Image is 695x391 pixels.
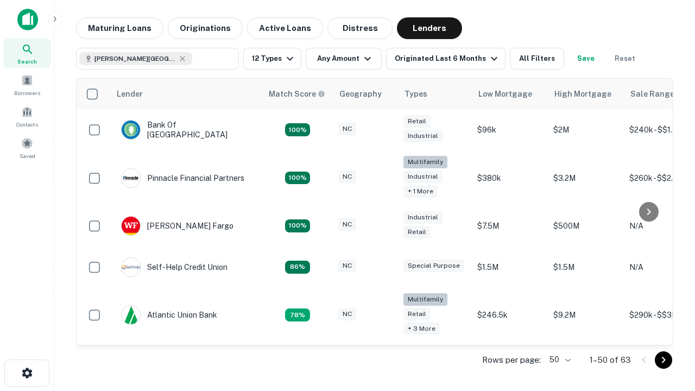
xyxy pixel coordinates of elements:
[403,211,443,224] div: Industrial
[545,352,572,368] div: 50
[568,48,603,70] button: Save your search to get updates of matches that match your search criteria.
[285,123,310,136] div: Matching Properties: 14, hasApolloMatch: undefined
[548,79,624,109] th: High Mortgage
[472,205,548,247] td: $7.5M
[122,169,140,187] img: picture
[403,308,431,320] div: Retail
[548,205,624,247] td: $500M
[403,156,447,168] div: Multifamily
[121,216,233,236] div: [PERSON_NAME] Fargo
[397,17,462,39] button: Lenders
[338,308,356,320] div: NC
[122,258,140,276] img: picture
[395,52,501,65] div: Originated Last 6 Months
[398,79,472,109] th: Types
[285,172,310,185] div: Matching Properties: 23, hasApolloMatch: undefined
[548,150,624,205] td: $3.2M
[478,87,532,100] div: Low Mortgage
[327,17,393,39] button: Distress
[472,288,548,343] td: $246.5k
[338,218,356,231] div: NC
[94,54,176,64] span: [PERSON_NAME][GEOGRAPHIC_DATA], [GEOGRAPHIC_DATA]
[472,247,548,288] td: $1.5M
[608,48,642,70] button: Reset
[20,152,35,160] span: Saved
[269,88,325,100] div: Capitalize uses an advanced AI algorithm to match your search with the best lender. The match sco...
[3,133,51,162] a: Saved
[3,39,51,68] a: Search
[630,87,674,100] div: Sale Range
[403,171,443,183] div: Industrial
[338,171,356,183] div: NC
[548,247,624,288] td: $1.5M
[548,109,624,150] td: $2M
[386,48,506,70] button: Originated Last 6 Months
[554,87,611,100] div: High Mortgage
[590,354,631,367] p: 1–50 of 63
[17,57,37,66] span: Search
[333,79,398,109] th: Geography
[285,219,310,232] div: Matching Properties: 14, hasApolloMatch: undefined
[121,168,244,188] div: Pinnacle Financial Partners
[247,17,323,39] button: Active Loans
[76,17,163,39] button: Maturing Loans
[403,323,440,335] div: + 3 more
[472,79,548,109] th: Low Mortgage
[3,70,51,99] a: Borrowers
[122,217,140,235] img: picture
[403,293,447,306] div: Multifamily
[269,88,323,100] h6: Match Score
[510,48,564,70] button: All Filters
[121,120,251,140] div: Bank Of [GEOGRAPHIC_DATA]
[122,306,140,324] img: picture
[262,79,333,109] th: Capitalize uses an advanced AI algorithm to match your search with the best lender. The match sco...
[110,79,262,109] th: Lender
[338,123,356,135] div: NC
[655,351,672,369] button: Go to next page
[243,48,301,70] button: 12 Types
[3,102,51,131] a: Contacts
[122,121,140,139] img: picture
[403,185,438,198] div: + 1 more
[16,120,38,129] span: Contacts
[472,150,548,205] td: $380k
[121,257,228,277] div: Self-help Credit Union
[285,261,310,274] div: Matching Properties: 11, hasApolloMatch: undefined
[117,87,143,100] div: Lender
[482,354,541,367] p: Rows per page:
[403,115,431,128] div: Retail
[403,260,464,272] div: Special Purpose
[14,89,40,97] span: Borrowers
[403,226,431,238] div: Retail
[403,130,443,142] div: Industrial
[285,308,310,321] div: Matching Properties: 10, hasApolloMatch: undefined
[17,9,38,30] img: capitalize-icon.png
[405,87,427,100] div: Types
[121,305,217,325] div: Atlantic Union Bank
[338,260,356,272] div: NC
[641,304,695,356] iframe: Chat Widget
[548,288,624,343] td: $9.2M
[472,109,548,150] td: $96k
[168,17,243,39] button: Originations
[306,48,382,70] button: Any Amount
[339,87,382,100] div: Geography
